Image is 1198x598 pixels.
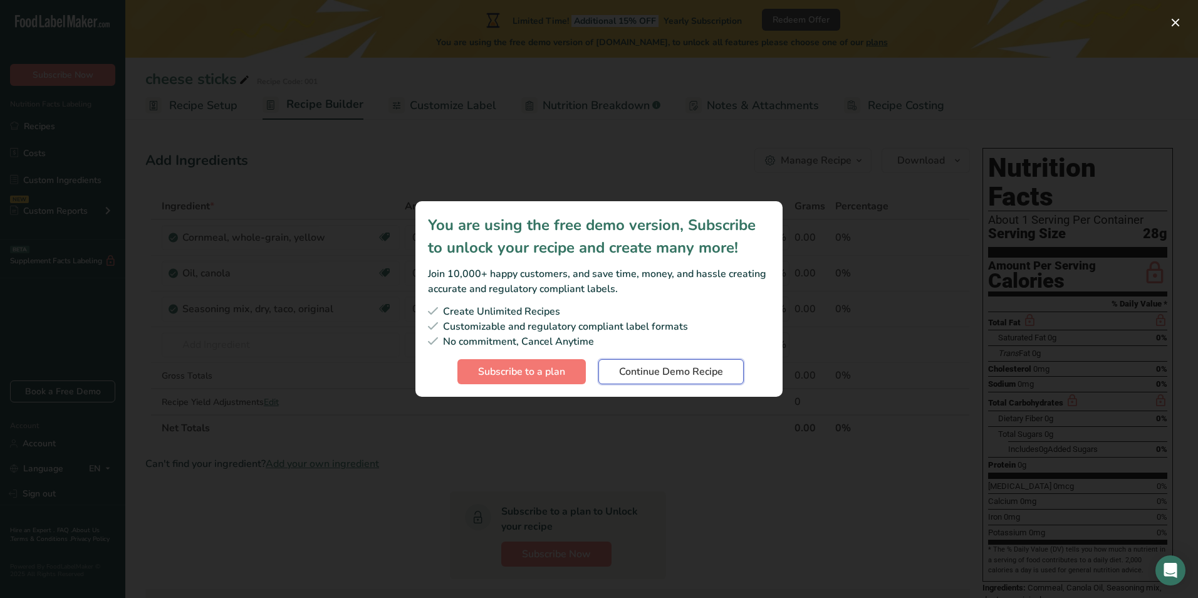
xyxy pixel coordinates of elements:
div: Open Intercom Messenger [1155,555,1185,585]
div: Join 10,000+ happy customers, and save time, money, and hassle creating accurate and regulatory c... [428,266,770,296]
button: Continue Demo Recipe [598,359,744,384]
span: Continue Demo Recipe [619,364,723,379]
div: No commitment, Cancel Anytime [428,334,770,349]
div: Create Unlimited Recipes [428,304,770,319]
span: Subscribe to a plan [478,364,565,379]
div: Customizable and regulatory compliant label formats [428,319,770,334]
div: You are using the free demo version, Subscribe to unlock your recipe and create many more! [428,214,770,259]
button: Subscribe to a plan [457,359,586,384]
